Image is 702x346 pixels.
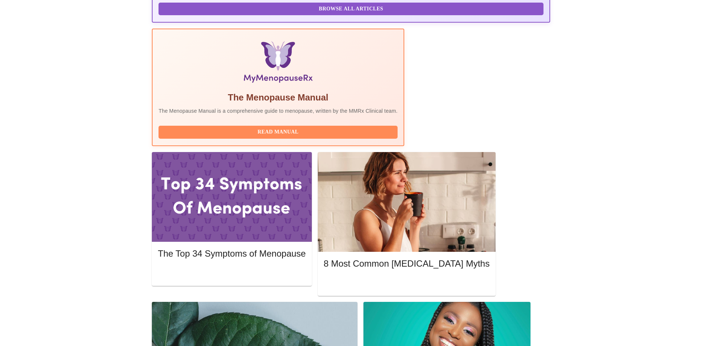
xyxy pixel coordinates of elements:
[196,41,359,86] img: Menopause Manual
[158,248,306,260] h5: The Top 34 Symptoms of Menopause
[159,107,398,115] p: The Menopause Manual is a comprehensive guide to menopause, written by the MMRx Clinical team.
[165,268,298,277] span: Read More
[159,3,543,16] button: Browse All Articles
[159,92,398,103] h5: The Menopause Manual
[159,5,545,11] a: Browse All Articles
[159,128,399,135] a: Read Manual
[324,277,490,290] button: Read More
[166,128,390,137] span: Read Manual
[159,126,398,139] button: Read Manual
[324,279,492,286] a: Read More
[158,266,306,279] button: Read More
[324,258,490,270] h5: 8 Most Common [MEDICAL_DATA] Myths
[158,269,307,275] a: Read More
[331,279,482,288] span: Read More
[166,4,536,14] span: Browse All Articles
